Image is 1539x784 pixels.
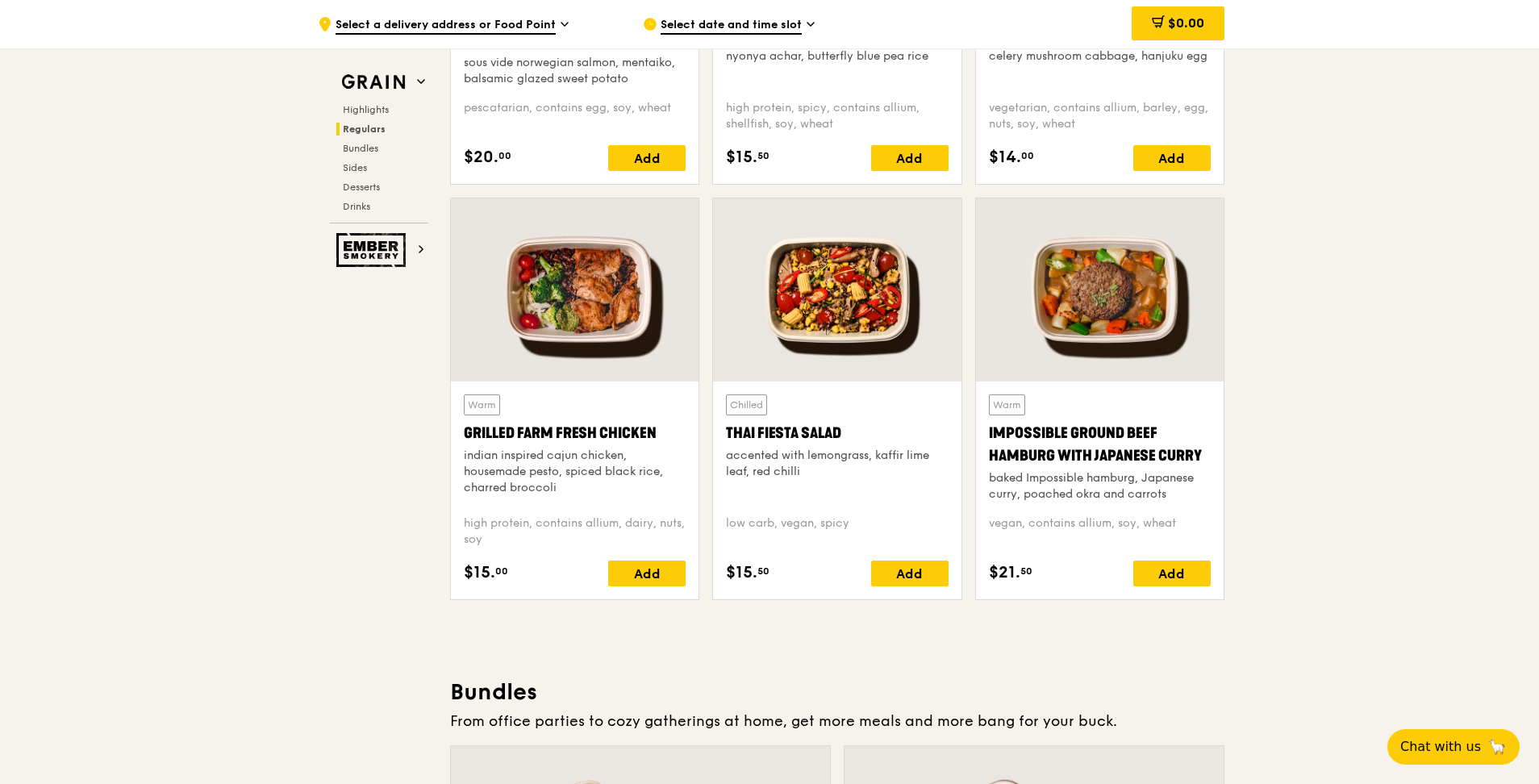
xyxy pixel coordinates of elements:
div: Warm [989,394,1025,415]
span: 50 [757,565,769,578]
span: Sides [343,162,367,173]
div: high protein, contains allium, dairy, nuts, soy [464,515,686,548]
h3: Bundles [450,678,1224,707]
span: Desserts [343,181,380,193]
span: 🦙 [1487,737,1507,757]
span: 00 [1021,149,1034,162]
img: Ember Smokery web logo [336,233,411,267]
div: Add [608,561,686,586]
div: Chilled [726,394,767,415]
span: 50 [757,149,769,162]
div: high protein, spicy, contains allium, shellfish, soy, wheat [726,100,948,132]
div: Impossible Ground Beef Hamburg with Japanese Curry [989,422,1211,467]
div: Thai Fiesta Salad [726,422,948,444]
div: basil scented multigrain rice, braised celery mushroom cabbage, hanjuku egg [989,32,1211,65]
button: Chat with us🦙 [1387,729,1520,765]
span: Highlights [343,104,389,115]
div: low carb, vegan, spicy [726,515,948,548]
span: $15. [726,561,757,585]
span: $15. [726,145,757,169]
div: Add [871,561,949,586]
div: From office parties to cozy gatherings at home, get more meals and more bang for your buck. [450,710,1224,732]
span: Select a delivery address or Food Point [336,17,556,35]
div: indian inspired cajun chicken, housemade pesto, spiced black rice, charred broccoli [464,448,686,496]
div: vegan, contains allium, soy, wheat [989,515,1211,548]
div: pescatarian, contains egg, soy, wheat [464,100,686,132]
span: 50 [1020,565,1032,578]
span: Select date and time slot [661,17,802,35]
span: 00 [498,149,511,162]
span: Regulars [343,123,386,135]
span: $14. [989,145,1021,169]
span: $0.00 [1168,15,1204,31]
div: baked Impossible hamburg, Japanese curry, poached okra and carrots [989,470,1211,503]
span: $15. [464,561,495,585]
span: 00 [495,565,508,578]
span: Bundles [343,143,378,154]
div: housemade sambal marinated chicken, nyonya achar, butterfly blue pea rice [726,32,948,65]
div: vegetarian, contains allium, barley, egg, nuts, soy, wheat [989,100,1211,132]
div: Add [1133,561,1211,586]
div: accented with lemongrass, kaffir lime leaf, red chilli [726,448,948,480]
div: Warm [464,394,500,415]
div: Grilled Farm Fresh Chicken [464,422,686,444]
div: Add [608,145,686,171]
div: sous vide norwegian salmon, mentaiko, balsamic glazed sweet potato [464,55,686,87]
div: Add [871,145,949,171]
div: Add [1133,145,1211,171]
img: Grain web logo [336,68,411,97]
span: Drinks [343,201,370,212]
span: Chat with us [1400,737,1481,757]
span: $21. [989,561,1020,585]
span: $20. [464,145,498,169]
